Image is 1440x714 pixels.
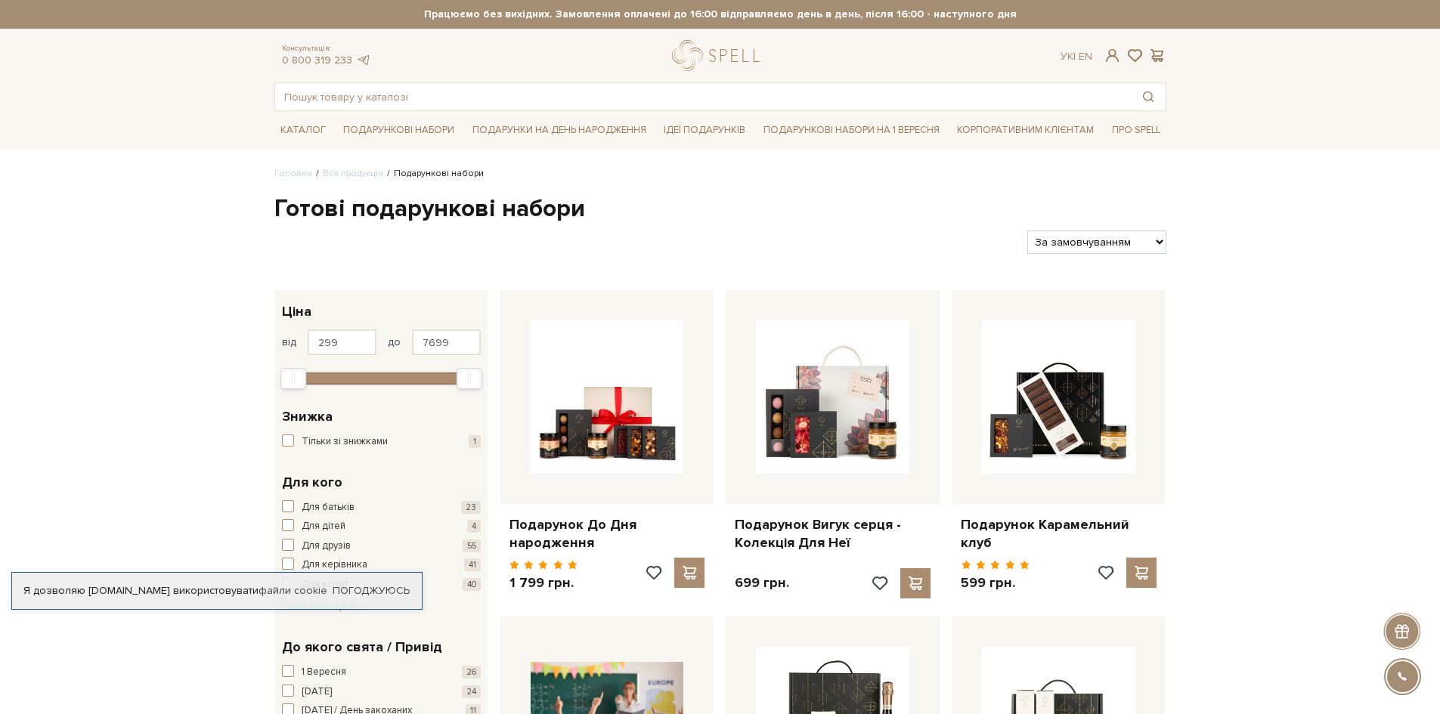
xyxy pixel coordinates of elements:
[302,539,351,554] span: Для друзів
[282,406,333,427] span: Знижка
[757,117,946,143] a: Подарункові набори на 1 Вересня
[282,335,296,349] span: від
[282,558,481,573] button: Для керівника 41
[282,301,311,322] span: Ціна
[282,637,442,657] span: До якого свята / Привід
[308,329,376,355] input: Ціна
[282,500,481,515] button: Для батьків 23
[466,119,652,142] a: Подарунки на День народження
[282,472,342,493] span: Для кого
[274,8,1166,21] strong: Працюємо без вихідних. Замовлення оплачені до 16:00 відправляємо день в день, після 16:00 - насту...
[282,685,481,700] button: [DATE] 24
[1061,50,1092,63] div: Ук
[274,193,1166,225] h1: Готові подарункові набори
[282,665,481,680] button: 1 Вересня 26
[302,434,388,450] span: Тільки зі знижками
[282,519,481,534] button: Для дітей 4
[462,666,481,678] span: 26
[383,167,484,181] li: Подарункові набори
[412,329,481,355] input: Ціна
[735,516,931,552] a: Подарунок Вигук серця - Колекція Для Неї
[1131,83,1166,110] button: Пошук товару у каталозі
[961,516,1157,552] a: Подарунок Карамельний клуб
[672,40,766,71] a: logo
[467,520,481,533] span: 4
[457,368,482,389] div: Max
[275,83,1131,110] input: Пошук товару у каталозі
[333,584,410,598] a: Погоджуюсь
[469,435,481,448] span: 1
[464,558,481,571] span: 41
[658,119,751,142] a: Ідеї подарунків
[463,539,481,552] span: 55
[388,335,401,349] span: до
[509,574,578,592] p: 1 799 грн.
[302,519,345,534] span: Для дітей
[282,44,371,54] span: Консультація:
[961,574,1030,592] p: 599 грн.
[337,119,460,142] a: Подарункові набори
[951,117,1100,143] a: Корпоративним клієнтам
[323,168,383,179] a: Вся продукція
[274,119,332,142] a: Каталог
[274,168,312,179] a: Головна
[302,665,346,680] span: 1 Вересня
[280,368,306,389] div: Min
[282,54,352,66] a: 0 800 319 233
[463,578,481,591] span: 40
[461,501,481,514] span: 23
[735,574,789,592] p: 699 грн.
[462,685,481,698] span: 24
[282,539,481,554] button: Для друзів 55
[1079,50,1092,63] a: En
[302,500,355,515] span: Для батьків
[356,54,371,66] a: telegram
[259,584,327,597] a: файли cookie
[302,558,367,573] span: Для керівника
[282,434,481,450] button: Тільки зі знижками 1
[1073,50,1076,63] span: |
[1106,119,1166,142] a: Про Spell
[12,584,422,598] div: Я дозволяю [DOMAIN_NAME] використовувати
[302,685,332,700] span: [DATE]
[509,516,705,552] a: Подарунок До Дня народження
